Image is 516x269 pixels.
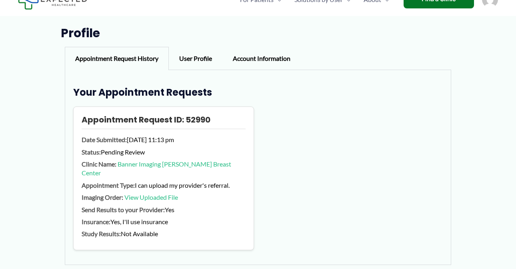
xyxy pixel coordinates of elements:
[82,115,246,129] h4: Appointment Request ID: 52990
[124,193,178,201] a: View Uploaded File
[82,148,246,157] p: Pending Review
[73,86,443,98] h3: Your Appointment Requests
[82,135,246,144] p: [DATE] 11:13 pm
[82,181,135,189] strong: Appointment Type:
[82,160,116,168] strong: Clinic Name:
[222,47,301,70] div: Account Information
[169,47,222,70] div: User Profile
[82,160,231,177] a: Banner Imaging [PERSON_NAME] Breast Center
[61,26,456,40] h1: Profile
[82,136,127,143] strong: Date Submitted:
[65,47,169,70] div: Appointment Request History
[82,229,246,238] p: Not Available
[82,205,246,214] p: Yes
[82,181,246,190] p: I can upload my provider's referral.
[82,148,101,156] strong: Status:
[82,193,123,201] strong: Imaging Order:
[82,230,121,237] strong: Study Results:
[82,218,110,225] strong: Insurance:
[82,217,246,226] p: Yes, I'll use insurance
[82,206,165,213] strong: Send Results to your Provider:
